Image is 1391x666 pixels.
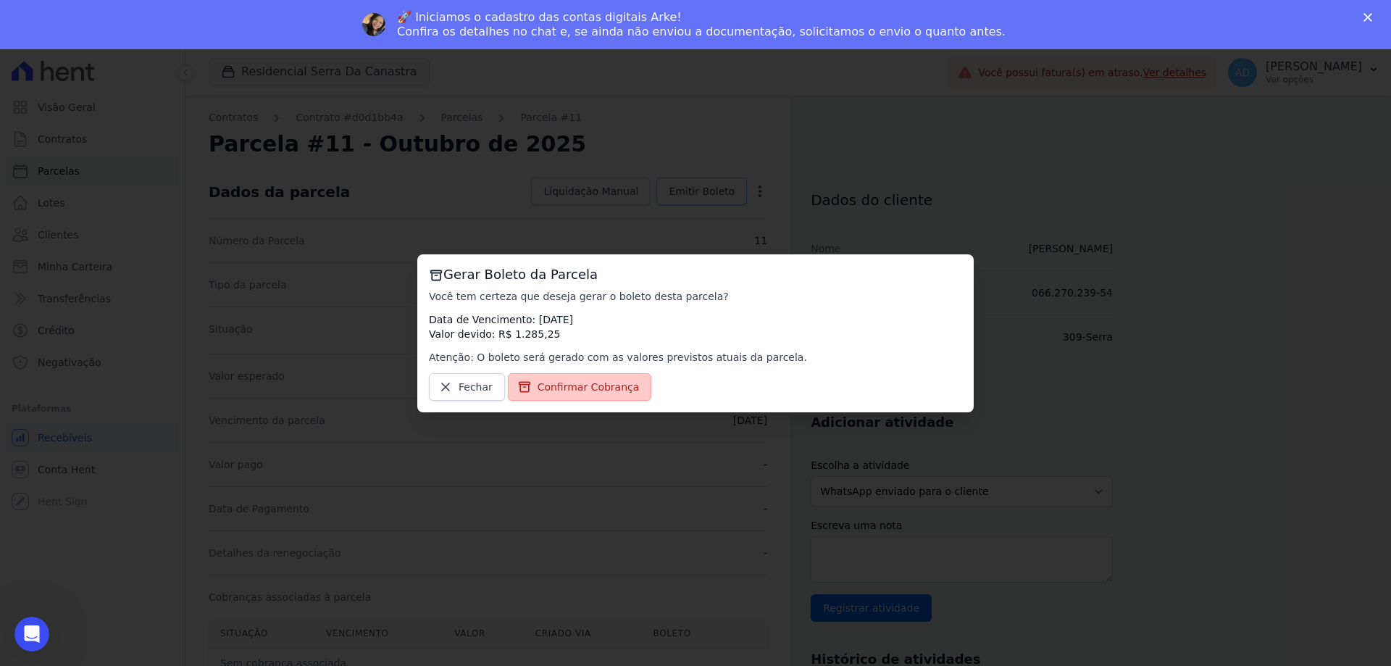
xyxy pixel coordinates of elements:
[429,289,962,304] p: Você tem certeza que deseja gerar o boleto desta parcela?
[362,13,385,36] img: Profile image for Adriane
[14,617,49,652] iframe: Intercom live chat
[429,266,962,283] h3: Gerar Boleto da Parcela
[429,312,962,341] p: Data de Vencimento: [DATE] Valor devido: R$ 1.285,25
[508,373,652,401] a: Confirmar Cobrança
[538,380,640,394] span: Confirmar Cobrança
[1363,13,1378,22] div: Fechar
[397,10,1006,39] div: 🚀 Iniciamos o cadastro das contas digitais Arke! Confira os detalhes no chat e, se ainda não envi...
[459,380,493,394] span: Fechar
[429,350,962,365] p: Atenção: O boleto será gerado com as valores previstos atuais da parcela.
[429,373,505,401] a: Fechar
